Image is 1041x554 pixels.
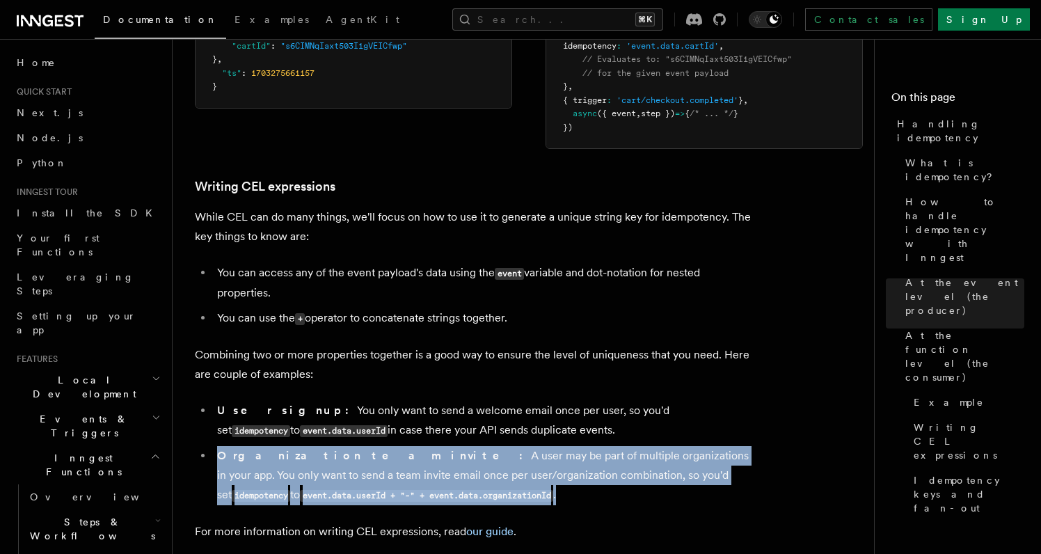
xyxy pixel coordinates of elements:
[280,41,407,51] span: "s6CIMNqIaxt503I1gVEICfwp"
[11,451,150,479] span: Inngest Functions
[11,187,78,198] span: Inngest tour
[11,354,58,365] span: Features
[733,109,738,118] span: }
[905,195,1024,264] span: How to handle idempotency with Inngest
[563,95,607,105] span: { trigger
[213,446,752,505] li: A user may be part of multiple organizations in your app. You only want to send a team invite ema...
[914,395,984,409] span: Example
[213,263,752,303] li: You can access any of the event payload's data using the variable and dot-notation for nested pro...
[11,367,164,406] button: Local Development
[582,54,792,64] span: // Evaluates to: "s6CIMNqIaxt503I1gVEICfwp"
[11,264,164,303] a: Leveraging Steps
[295,313,305,325] code: +
[11,303,164,342] a: Setting up your app
[300,425,388,437] code: event.data.userId
[563,122,573,132] span: })
[641,109,675,118] span: step })
[217,404,357,417] strong: User signup:
[232,41,271,51] span: "cartId"
[719,41,724,51] span: ,
[11,373,152,401] span: Local Development
[908,390,1024,415] a: Example
[11,225,164,264] a: Your first Functions
[452,8,663,31] button: Search...⌘K
[675,109,685,118] span: =>
[11,100,164,125] a: Next.js
[24,484,164,509] a: Overview
[938,8,1030,31] a: Sign Up
[17,56,56,70] span: Home
[905,329,1024,384] span: At the function level (the consumer)
[914,420,1024,462] span: Writing CEL expressions
[226,4,317,38] a: Examples
[30,491,173,502] span: Overview
[212,54,217,64] span: }
[222,68,241,78] span: "ts"
[271,41,276,51] span: :
[617,41,621,51] span: :
[905,276,1024,317] span: At the event level (the producer)
[232,490,290,502] code: idempotency
[495,268,524,280] code: event
[241,68,246,78] span: :
[300,490,553,502] code: event.data.userId + "-" + event.data.organizationId
[738,95,743,105] span: }
[900,323,1024,390] a: At the function level (the consumer)
[95,4,226,39] a: Documentation
[17,271,134,296] span: Leveraging Steps
[635,13,655,26] kbd: ⌘K
[195,345,752,384] p: Combining two or more properties together is a good way to ensure the level of uniqueness that yo...
[749,11,782,28] button: Toggle dark mode
[213,308,752,329] li: You can use the operator to concatenate strings together.
[11,150,164,175] a: Python
[617,95,738,105] span: 'cart/checkout.completed'
[563,81,568,91] span: }
[626,41,719,51] span: 'event.data.cartId'
[900,189,1024,270] a: How to handle idempotency with Inngest
[24,509,164,548] button: Steps & Workflows
[563,41,617,51] span: idempotency
[17,207,161,219] span: Install the SDK
[805,8,932,31] a: Contact sales
[905,156,1024,184] span: What is idempotency?
[17,157,67,168] span: Python
[24,515,155,543] span: Steps & Workflows
[11,50,164,75] a: Home
[213,401,752,441] li: You only want to send a welcome email once per user, so you'd set to in case there your API sends...
[326,14,399,25] span: AgentKit
[11,125,164,150] a: Node.js
[636,109,641,118] span: ,
[743,95,748,105] span: ,
[900,150,1024,189] a: What is idempotency?
[217,449,531,462] strong: Organization team invite:
[17,107,83,118] span: Next.js
[573,109,597,118] span: async
[235,14,309,25] span: Examples
[17,232,100,258] span: Your first Functions
[17,132,83,143] span: Node.js
[914,473,1024,515] span: Idempotency keys and fan-out
[11,86,72,97] span: Quick start
[607,95,612,105] span: :
[897,117,1024,145] span: Handling idempotency
[251,68,315,78] span: 1703275661157
[195,177,335,196] a: Writing CEL expressions
[900,270,1024,323] a: At the event level (the producer)
[908,468,1024,521] a: Idempotency keys and fan-out
[103,14,218,25] span: Documentation
[217,54,222,64] span: ,
[195,207,752,246] p: While CEL can do many things, we'll focus on how to use it to generate a unique string key for id...
[195,522,752,541] p: For more information on writing CEL expressions, read .
[685,109,690,118] span: {
[11,412,152,440] span: Events & Triggers
[212,81,217,91] span: }
[232,425,290,437] code: idempotency
[582,68,729,78] span: // for the given event payload
[908,415,1024,468] a: Writing CEL expressions
[597,109,636,118] span: ({ event
[891,111,1024,150] a: Handling idempotency
[11,445,164,484] button: Inngest Functions
[466,525,514,538] a: our guide
[568,81,573,91] span: ,
[11,406,164,445] button: Events & Triggers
